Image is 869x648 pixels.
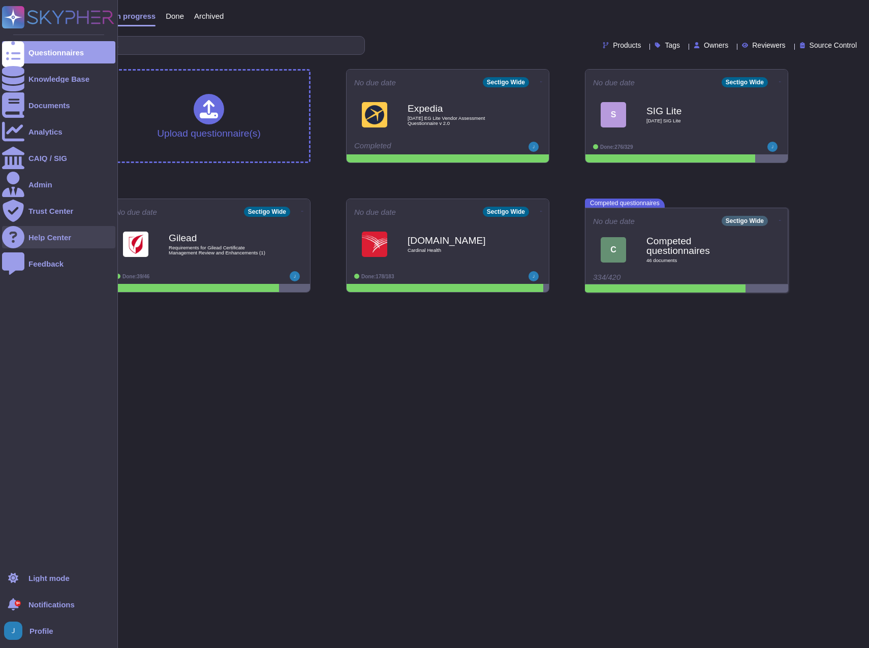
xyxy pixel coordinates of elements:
[29,627,53,635] span: Profile
[361,274,394,279] span: Done: 178/183
[408,236,509,245] b: [DOMAIN_NAME]
[169,233,270,243] b: Gilead
[483,207,529,217] div: Sectigo Wide
[722,77,768,87] div: Sectigo Wide
[28,574,70,582] div: Light mode
[408,104,509,113] b: Expedia
[28,207,73,215] div: Trust Center
[2,226,115,248] a: Help Center
[2,173,115,196] a: Admin
[4,622,22,640] img: user
[362,102,387,127] img: Logo
[752,42,785,49] span: Reviewers
[2,200,115,222] a: Trust Center
[114,12,156,20] span: In progress
[593,273,620,281] span: 334/420
[722,216,768,226] div: Sectigo Wide
[767,142,778,152] img: user
[646,106,748,116] b: SIG Lite
[2,252,115,275] a: Feedback
[194,12,224,20] span: Archived
[483,77,529,87] div: Sectigo Wide
[601,102,626,127] div: S
[169,245,270,255] span: Requirements for Gilead Certificate Management Review and Enhancements (1)
[601,237,626,263] div: C
[28,181,52,188] div: Admin
[166,12,184,20] span: Done
[28,49,84,56] div: Questionnaires
[408,248,509,253] span: Cardinal Health
[40,37,364,54] input: Search by keywords
[408,116,509,125] span: [DATE] EG Lite Vendor Assessment Questionnaire v 2.0
[2,120,115,143] a: Analytics
[593,79,635,86] span: No due date
[28,154,67,162] div: CAIQ / SIG
[244,207,290,217] div: Sectigo Wide
[2,147,115,169] a: CAIQ / SIG
[529,142,539,152] img: user
[2,94,115,116] a: Documents
[28,102,70,109] div: Documents
[613,42,641,49] span: Products
[665,42,680,49] span: Tags
[157,94,261,138] div: Upload questionnaire(s)
[2,620,29,642] button: user
[529,271,539,281] img: user
[115,208,157,216] span: No due date
[362,232,387,257] img: Logo
[354,208,396,216] span: No due date
[646,118,748,123] span: [DATE] SIG Lite
[28,601,75,608] span: Notifications
[2,41,115,63] a: Questionnaires
[2,68,115,90] a: Knowledge Base
[28,260,64,268] div: Feedback
[354,142,479,152] div: Completed
[600,144,633,150] span: Done: 276/329
[28,234,71,241] div: Help Center
[290,271,300,281] img: user
[354,79,396,86] span: No due date
[15,600,21,606] div: 9+
[122,274,149,279] span: Done: 39/46
[810,42,857,49] span: Source Control
[593,217,635,225] span: No due date
[704,42,728,49] span: Owners
[28,75,89,83] div: Knowledge Base
[123,232,148,257] img: Logo
[646,258,748,263] span: 46 document s
[646,236,748,255] b: Competed questionnaires
[28,128,63,136] div: Analytics
[585,199,665,208] span: Competed questionnaires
